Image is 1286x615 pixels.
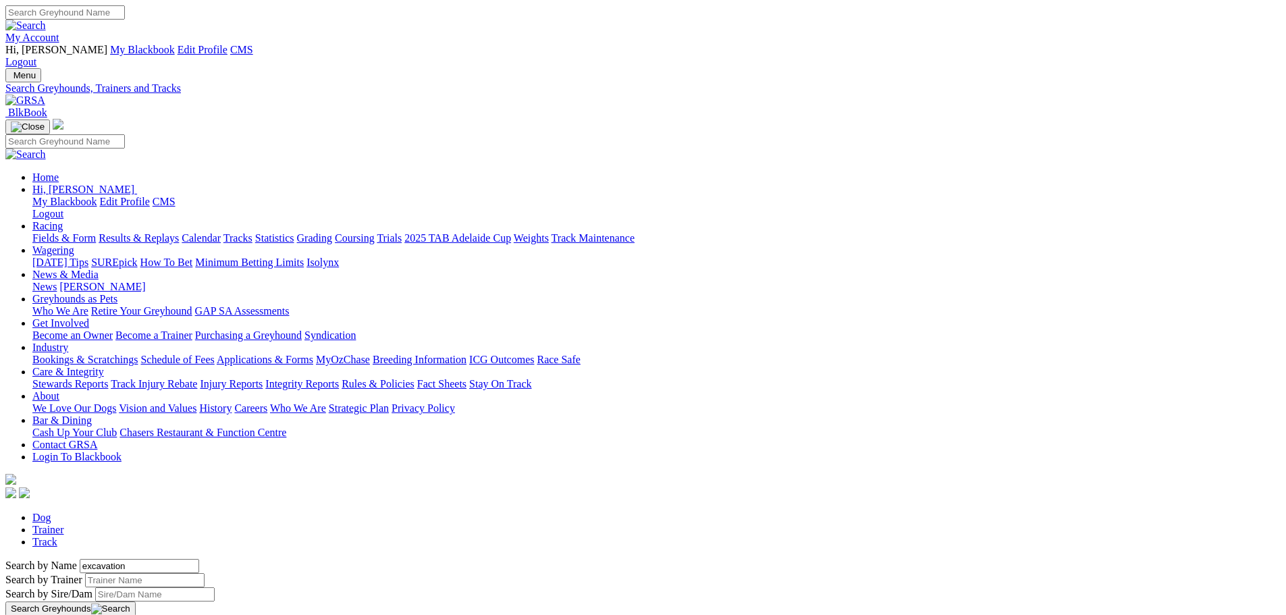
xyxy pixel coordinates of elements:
a: Careers [234,402,267,414]
a: Who We Are [32,305,88,317]
input: Search [5,134,125,149]
img: GRSA [5,95,45,107]
a: History [199,402,232,414]
span: Hi, [PERSON_NAME] [5,44,107,55]
div: Racing [32,232,1281,244]
button: Toggle navigation [5,68,41,82]
div: Get Involved [32,329,1281,342]
img: logo-grsa-white.png [53,119,63,130]
a: Edit Profile [178,44,227,55]
a: Grading [297,232,332,244]
a: Retire Your Greyhound [91,305,192,317]
a: Applications & Forms [217,354,313,365]
a: Rules & Policies [342,378,414,390]
a: My Blackbook [32,196,97,207]
a: ICG Outcomes [469,354,534,365]
img: Search [5,149,46,161]
a: Injury Reports [200,378,263,390]
a: How To Bet [140,257,193,268]
a: Track Maintenance [552,232,635,244]
a: Wagering [32,244,74,256]
a: Care & Integrity [32,366,104,377]
img: twitter.svg [19,487,30,498]
a: Trainer [32,524,64,535]
input: Search by Trainer name [85,573,205,587]
a: Purchasing a Greyhound [195,329,302,341]
a: Track [32,536,57,547]
a: Get Involved [32,317,89,329]
a: Become an Owner [32,329,113,341]
label: Search by Sire/Dam [5,588,92,599]
a: Privacy Policy [392,402,455,414]
input: Search by Greyhound name [80,559,199,573]
a: Isolynx [306,257,339,268]
a: GAP SA Assessments [195,305,290,317]
a: News & Media [32,269,99,280]
a: My Blackbook [110,44,175,55]
a: Schedule of Fees [140,354,214,365]
a: Industry [32,342,68,353]
a: BlkBook [5,107,47,118]
a: Integrity Reports [265,378,339,390]
div: Wagering [32,257,1281,269]
button: Toggle navigation [5,119,50,134]
div: Industry [32,354,1281,366]
a: Cash Up Your Club [32,427,117,438]
a: Logout [5,56,36,68]
a: About [32,390,59,402]
a: Stewards Reports [32,378,108,390]
img: logo-grsa-white.png [5,474,16,485]
div: Bar & Dining [32,427,1281,439]
a: Weights [514,232,549,244]
a: Results & Replays [99,232,179,244]
a: Fact Sheets [417,378,466,390]
div: Greyhounds as Pets [32,305,1281,317]
a: Stay On Track [469,378,531,390]
span: Hi, [PERSON_NAME] [32,184,134,195]
a: Greyhounds as Pets [32,293,117,304]
a: Fields & Form [32,232,96,244]
label: Search by Trainer [5,574,82,585]
a: Trials [377,232,402,244]
span: Menu [14,70,36,80]
a: CMS [153,196,176,207]
a: My Account [5,32,59,43]
a: CMS [230,44,253,55]
a: News [32,281,57,292]
a: Bookings & Scratchings [32,354,138,365]
div: About [32,402,1281,415]
a: Home [32,171,59,183]
a: Racing [32,220,63,232]
a: Strategic Plan [329,402,389,414]
a: Track Injury Rebate [111,378,197,390]
a: SUREpick [91,257,137,268]
a: Tracks [223,232,252,244]
a: Chasers Restaurant & Function Centre [119,427,286,438]
a: Vision and Values [119,402,196,414]
a: Search Greyhounds, Trainers and Tracks [5,82,1281,95]
a: Breeding Information [373,354,466,365]
img: Search [91,604,130,614]
a: 2025 TAB Adelaide Cup [404,232,511,244]
a: Hi, [PERSON_NAME] [32,184,137,195]
div: Care & Integrity [32,378,1281,390]
img: Search [5,20,46,32]
input: Search [5,5,125,20]
a: Logout [32,208,63,219]
a: MyOzChase [316,354,370,365]
a: Minimum Betting Limits [195,257,304,268]
input: Search by Sire/Dam name [95,587,215,601]
a: Edit Profile [100,196,150,207]
div: News & Media [32,281,1281,293]
label: Search by Name [5,560,77,571]
span: BlkBook [8,107,47,118]
a: Calendar [182,232,221,244]
a: Statistics [255,232,294,244]
a: Dog [32,512,51,523]
a: Become a Trainer [115,329,192,341]
a: [PERSON_NAME] [59,281,145,292]
a: Contact GRSA [32,439,97,450]
div: My Account [5,44,1281,68]
a: Who We Are [270,402,326,414]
